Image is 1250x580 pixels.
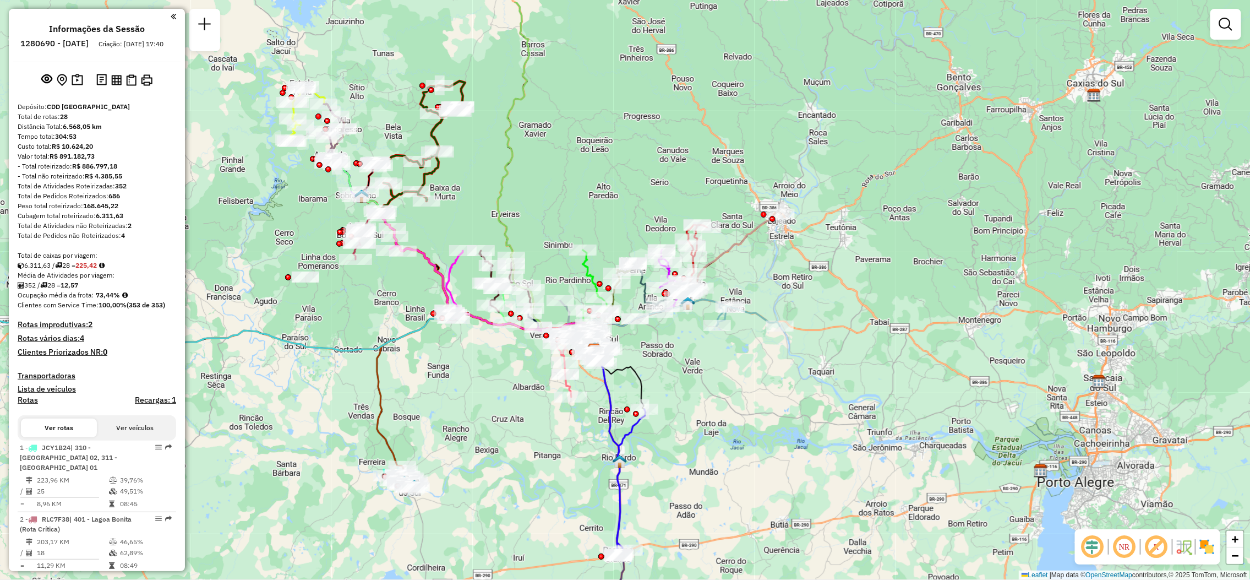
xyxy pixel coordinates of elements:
[18,282,24,289] i: Total de Atividades
[18,231,176,241] div: Total de Pedidos não Roteirizados:
[94,72,109,89] button: Logs desbloquear sessão
[18,384,176,394] h4: Lista de veículos
[119,548,172,559] td: 62,89%
[1034,464,1048,478] img: CDD Porto Alegre
[139,72,155,88] button: Imprimir Rotas
[85,172,122,180] strong: R$ 4.385,55
[69,72,85,89] button: Painel de Sugestão
[119,475,172,486] td: 39,76%
[155,444,162,451] em: Opções
[108,192,120,200] strong: 686
[39,71,54,89] button: Exibir sessão original
[613,454,627,469] img: Rio Pardo
[52,142,93,150] strong: R$ 10.624,20
[20,498,25,509] td: =
[109,501,114,507] i: Tempo total em rota
[50,152,95,160] strong: R$ 891.182,73
[18,161,176,171] div: - Total roteirizado:
[681,296,695,311] img: Venâncio Aires
[119,486,172,497] td: 49,51%
[97,419,173,437] button: Ver veículos
[18,171,176,181] div: - Total não roteirizado:
[26,550,32,556] i: Total de Atividades
[42,515,69,523] span: RLC7F38
[1232,532,1239,546] span: +
[121,231,125,240] strong: 4
[109,488,117,495] i: % de utilização da cubagem
[83,202,118,210] strong: 168.645,22
[55,132,77,140] strong: 304:53
[36,536,108,548] td: 203,17 KM
[1087,88,1101,102] img: CDD Caxias
[20,486,25,497] td: /
[94,39,168,49] div: Criação: [DATE] 17:40
[18,142,176,151] div: Custo total:
[1111,534,1138,560] span: Ocultar NR
[103,347,107,357] strong: 0
[20,443,117,471] span: 1 -
[72,162,117,170] strong: R$ 886.797,18
[18,334,176,343] h4: Rotas vários dias:
[18,201,176,211] div: Peso total roteirizado:
[1215,13,1237,35] a: Exibir filtros
[36,548,108,559] td: 18
[88,319,92,329] strong: 2
[18,112,176,122] div: Total de rotas:
[1227,531,1243,548] a: Zoom in
[18,395,38,405] a: Rotas
[115,182,127,190] strong: 352
[1175,538,1193,556] img: Fluxo de ruas
[18,371,176,381] h4: Transportadoras
[20,515,132,533] span: | 401 - Lagoa Bonita (Rota Crítica)
[49,24,145,34] h4: Informações da Sessão
[109,477,117,484] i: % de utilização do peso
[20,39,89,48] h6: 1280690 - [DATE]
[1086,571,1133,579] a: OpenStreetMap
[63,122,102,131] strong: 6.568,05 km
[1079,534,1106,560] span: Ocultar deslocamento
[18,261,176,270] div: 6.311,63 / 28 =
[119,560,172,571] td: 08:49
[587,343,602,357] img: CDD Santa Cruz do Sul
[1019,571,1250,580] div: Map data © contributors,© 2025 TomTom, Microsoft
[18,270,176,280] div: Média de Atividades por viagem:
[18,262,24,269] i: Cubagem total roteirizado
[127,301,165,309] strong: (353 de 353)
[109,562,114,569] i: Tempo total em rota
[18,320,176,329] h4: Rotas improdutivas:
[135,395,176,405] h4: Recargas: 1
[1092,375,1106,389] img: CDD Sapucaia
[26,477,32,484] i: Distância Total
[354,189,369,203] img: Sobradinho
[36,475,108,486] td: 223,96 KM
[1232,549,1239,562] span: −
[21,419,97,437] button: Ver rotas
[1227,548,1243,564] a: Zoom out
[18,102,176,112] div: Depósito:
[18,122,176,132] div: Distância Total:
[36,560,108,571] td: 11,29 KM
[155,516,162,522] em: Opções
[109,539,117,545] i: % de utilização do peso
[18,151,176,161] div: Valor total:
[20,515,132,533] span: 2 -
[96,212,123,220] strong: 6.311,63
[124,72,139,88] button: Visualizar Romaneio
[18,291,94,299] span: Ocupação média da frota:
[36,486,108,497] td: 25
[99,301,127,309] strong: 100,00%
[109,550,117,556] i: % de utilização da cubagem
[75,261,97,269] strong: 225,42
[96,291,120,299] strong: 73,44%
[55,262,62,269] i: Total de rotas
[20,560,25,571] td: =
[18,181,176,191] div: Total de Atividades Roteirizadas:
[47,102,130,111] strong: CDD [GEOGRAPHIC_DATA]
[109,72,124,87] button: Visualizar relatório de Roteirização
[42,443,70,452] span: JCY1B24
[1022,571,1048,579] a: Leaflet
[122,292,128,299] em: Média calculada utilizando a maior ocupação (%Peso ou %Cubagem) de cada rota da sessão. Rotas cro...
[119,498,172,509] td: 08:45
[26,539,32,545] i: Distância Total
